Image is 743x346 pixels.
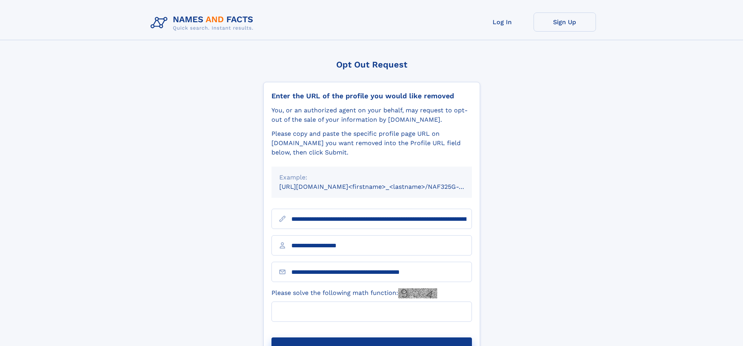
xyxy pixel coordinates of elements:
[271,129,472,157] div: Please copy and paste the specific profile page URL on [DOMAIN_NAME] you want removed into the Pr...
[271,288,437,298] label: Please solve the following math function:
[279,183,487,190] small: [URL][DOMAIN_NAME]<firstname>_<lastname>/NAF325G-xxxxxxxx
[271,106,472,124] div: You, or an authorized agent on your behalf, may request to opt-out of the sale of your informatio...
[279,173,464,182] div: Example:
[271,92,472,100] div: Enter the URL of the profile you would like removed
[534,12,596,32] a: Sign Up
[263,60,480,69] div: Opt Out Request
[147,12,260,34] img: Logo Names and Facts
[471,12,534,32] a: Log In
